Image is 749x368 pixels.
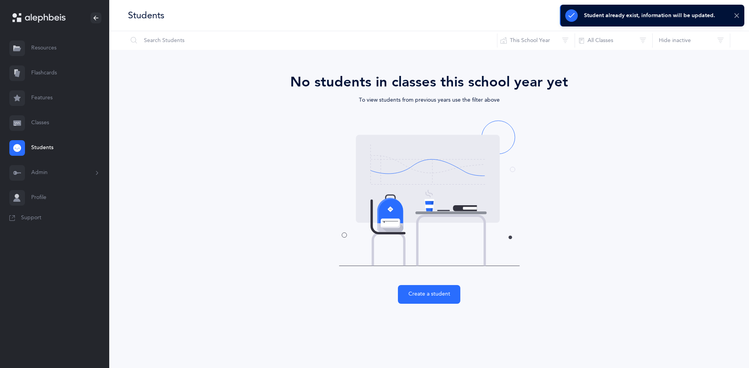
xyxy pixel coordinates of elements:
div: Student already exist, information will be updated. [584,12,715,19]
input: Search Students [128,31,497,50]
button: Hide inactive [652,31,730,50]
button: This School Year [497,31,575,50]
div: Students [128,9,164,22]
span: Support [21,214,41,222]
img: students-coming-soon.svg [337,120,522,266]
div: To view students from previous years use the filter above [273,93,585,105]
div: No students in classes this school year yet [226,72,632,93]
button: Create a student [398,285,460,304]
button: All Classes [575,31,653,50]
